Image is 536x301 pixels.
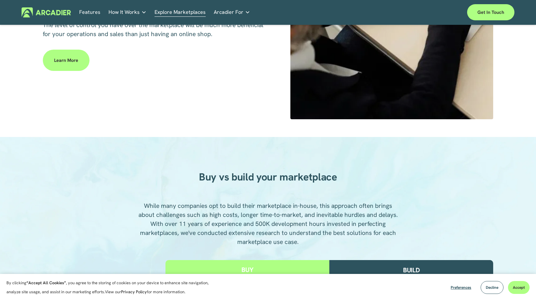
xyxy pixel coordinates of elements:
img: Arcadier [22,7,71,17]
a: folder dropdown [214,7,250,17]
p: While many companies opt to build their marketplace in-house, this approach often brings about ch... [137,201,399,247]
span: Preferences [451,285,471,290]
a: folder dropdown [108,7,146,17]
a: Privacy Policy [121,289,147,295]
h2: Buy [241,266,253,274]
a: Learn more [43,50,89,71]
a: Explore Marketplaces [155,7,206,17]
strong: Buy vs build your marketplace [199,170,337,184]
span: Decline [486,285,498,290]
h2: Build [403,266,420,274]
span: The level of control you have over the marketplace will be much more beneficial for your operatio... [43,21,265,38]
p: By clicking , you agree to the storing of cookies on your device to enhance site navigation, anal... [6,278,216,296]
span: How It Works [108,8,140,17]
a: Features [79,7,100,17]
a: Get in touch [467,4,514,20]
strong: “Accept All Cookies” [26,280,66,286]
button: Decline [481,281,503,294]
button: Preferences [446,281,476,294]
iframe: Chat Widget [504,270,536,301]
span: Arcadier For [214,8,243,17]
